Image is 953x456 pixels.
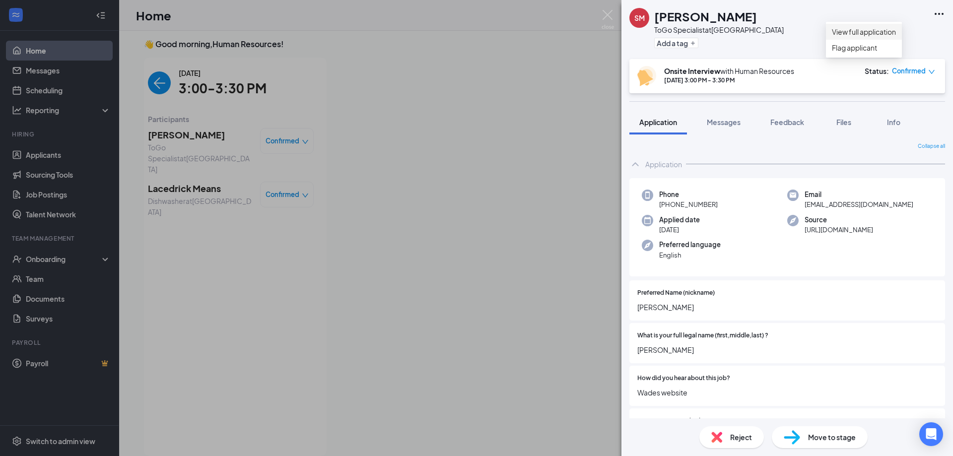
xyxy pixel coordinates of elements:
span: Source [805,215,873,225]
span: Have you ever worked at [PERSON_NAME] Restaurant? [637,416,795,426]
span: Feedback [770,118,804,127]
span: Wades website [637,387,937,398]
b: Onsite Interview [664,66,720,75]
span: Confirmed [892,66,926,76]
span: Applied date [659,215,700,225]
span: [DATE] [659,225,700,235]
div: with Human Resources [664,66,794,76]
span: Application [639,118,677,127]
div: [DATE] 3:00 PM - 3:30 PM [664,76,794,84]
span: How did you hear about this job? [637,374,730,383]
span: Collapse all [918,142,945,150]
button: PlusAdd a tag [654,38,698,48]
div: Open Intercom Messenger [919,422,943,446]
h1: [PERSON_NAME] [654,8,757,25]
span: down [928,68,935,75]
div: ToGo Specialist at [GEOGRAPHIC_DATA] [654,25,784,35]
span: Preferred Name (nickname) [637,288,715,298]
span: Info [887,118,900,127]
span: [URL][DOMAIN_NAME] [805,225,873,235]
span: Phone [659,190,718,199]
svg: Plus [690,40,696,46]
svg: ChevronUp [629,158,641,170]
span: Messages [707,118,741,127]
span: Move to stage [808,432,856,443]
span: Preferred language [659,240,721,250]
span: [PERSON_NAME] [637,344,937,355]
svg: Ellipses [933,8,945,20]
div: Status : [865,66,889,76]
span: Files [836,118,851,127]
span: Email [805,190,913,199]
span: [PERSON_NAME] [637,302,937,313]
span: English [659,250,721,260]
div: SM [634,13,645,23]
span: [PHONE_NUMBER] [659,199,718,209]
span: Reject [730,432,752,443]
div: Application [645,159,682,169]
span: What is your full legal name (first,middle,last) ? [637,331,768,340]
a: View full application [832,26,896,37]
span: [EMAIL_ADDRESS][DOMAIN_NAME] [805,199,913,209]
